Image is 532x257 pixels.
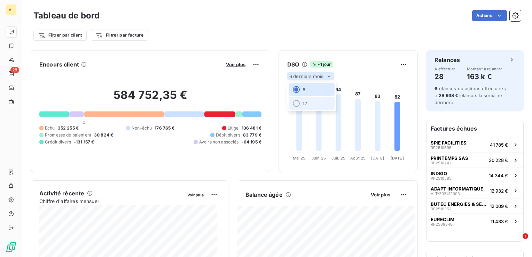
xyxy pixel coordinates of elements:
span: 30 228 € [489,157,508,163]
tspan: Juil. 25 [331,156,345,161]
span: SPIE FACILITIES [431,140,467,146]
span: 12 009 € [490,203,508,209]
span: ALT-202412003 [431,192,460,196]
h3: Tableau de bord [33,9,100,22]
button: Voir plus [185,192,206,198]
button: Filtrer par facture [91,30,148,41]
span: 28 [10,67,19,73]
span: -131 157 € [74,139,94,145]
span: RF2510241 [431,161,451,165]
span: 83 779 € [243,132,261,138]
span: Avoirs non associés [199,139,239,145]
span: ADAPT INFORMATIQUE [431,186,483,192]
button: BUTEC ENERGIES & SERVICESRF251035212 009 € [427,198,523,213]
span: Voir plus [226,62,245,67]
span: Montant à relancer [467,67,502,71]
span: Litige [228,125,239,131]
span: 41 785 € [490,142,508,148]
span: Échu [45,125,55,131]
span: relances ou actions effectuées et relancés la semaine dernière. [435,86,506,105]
h6: Encours client [39,60,79,69]
span: RF2510595 [431,146,452,150]
button: Actions [472,10,507,21]
span: 176 765 € [155,125,174,131]
span: Promesse de paiement [45,132,91,138]
span: 30 824 € [94,132,113,138]
span: EURECLIM [431,217,454,222]
div: AL [6,4,17,15]
span: RF2510352 [431,207,452,211]
button: Filtrer par client [33,30,87,41]
span: À effectuer [435,67,455,71]
span: 136 481 € [242,125,261,131]
span: 0 [83,119,85,125]
h4: 163 k € [467,71,502,82]
button: Voir plus [224,61,248,68]
tspan: Juin 25 [312,156,326,161]
span: 6 derniers mois [289,73,323,79]
span: Crédit divers [45,139,71,145]
li: 12 [289,97,335,110]
span: 352 255 € [58,125,79,131]
span: Non-échu [132,125,152,131]
button: SPIE FACILITIESRF251059541 785 € [427,137,523,152]
span: Voir plus [187,193,204,197]
button: PRINTEMPS SASRF251024130 228 € [427,152,523,168]
span: -64 195 € [242,139,261,145]
span: BUTEC ENERGIES & SERVICES [431,201,487,207]
h6: DSO [287,60,299,69]
span: 6 [435,86,437,91]
h6: Relances [435,56,460,64]
span: -1 jour [310,61,333,68]
span: INDIGO [431,171,447,176]
span: Débit divers [216,132,240,138]
span: 11 433 € [491,219,508,224]
tspan: Août 25 [350,156,366,161]
h2: 584 752,35 € [39,88,261,109]
h6: Factures échues [427,120,523,137]
span: PRINTEMPS SAS [431,155,468,161]
li: 6 [289,83,335,96]
button: ADAPT INFORMATIQUEALT-20241200312 932 € [427,183,523,198]
span: PF2510585 [431,176,452,180]
span: 28 938 € [439,93,458,98]
tspan: Mai 25 [293,156,306,161]
span: 12 932 € [490,188,508,194]
h6: Activité récente [39,189,84,197]
h6: Balance âgée [245,190,283,199]
tspan: [DATE] [391,156,404,161]
iframe: Intercom live chat [508,233,525,250]
tspan: [DATE] [371,156,384,161]
span: 1 [523,233,528,239]
button: Voir plus [369,192,392,198]
h4: 28 [435,71,455,82]
span: Chiffre d'affaires mensuel [39,197,182,205]
button: INDIGOPF251058514 344 € [427,168,523,183]
button: EURECLIMRF250984011 433 € [427,213,523,229]
span: Voir plus [371,192,390,197]
img: Logo LeanPay [6,242,17,253]
span: 14 344 € [489,173,508,178]
span: RF2509840 [431,222,453,226]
